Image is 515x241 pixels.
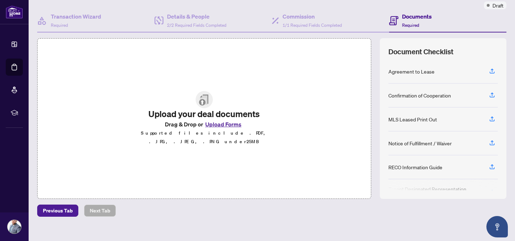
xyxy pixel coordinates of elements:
[129,85,279,152] span: File UploadUpload your deal documentsDrag & Drop orUpload FormsSupported files include .PDF, .JPG...
[388,139,452,147] div: Notice of Fulfillment / Waiver
[196,91,213,108] img: File Upload
[283,12,342,21] h4: Commission
[167,12,226,21] h4: Details & People
[402,22,419,28] span: Required
[51,12,101,21] h4: Transaction Wizard
[388,47,453,57] span: Document Checklist
[283,22,342,28] span: 1/1 Required Fields Completed
[6,5,23,19] img: logo
[492,1,504,9] span: Draft
[486,216,508,237] button: Open asap
[135,129,273,146] p: Supported files include .PDF, .JPG, .JPEG, .PNG under 25 MB
[51,22,68,28] span: Required
[388,115,437,123] div: MLS Leased Print Out
[167,22,226,28] span: 2/2 Required Fields Completed
[388,67,435,75] div: Agreement to Lease
[165,120,244,129] span: Drag & Drop or
[8,220,21,234] img: Profile Icon
[135,108,273,120] h2: Upload your deal documents
[37,205,78,217] button: Previous Tab
[203,120,244,129] button: Upload Forms
[402,12,432,21] h4: Documents
[84,205,116,217] button: Next Tab
[388,163,442,171] div: RECO Information Guide
[43,205,73,216] span: Previous Tab
[388,91,451,99] div: Confirmation of Cooperation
